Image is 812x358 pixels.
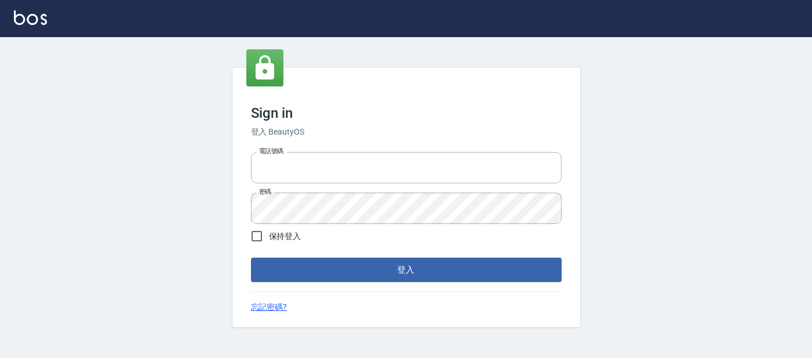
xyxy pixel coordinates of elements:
[259,187,271,196] label: 密碼
[269,230,301,243] span: 保持登入
[259,147,283,156] label: 電話號碼
[251,301,287,313] a: 忘記密碼?
[251,105,562,121] h3: Sign in
[14,10,47,25] img: Logo
[251,258,562,282] button: 登入
[251,126,562,138] h6: 登入 BeautyOS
